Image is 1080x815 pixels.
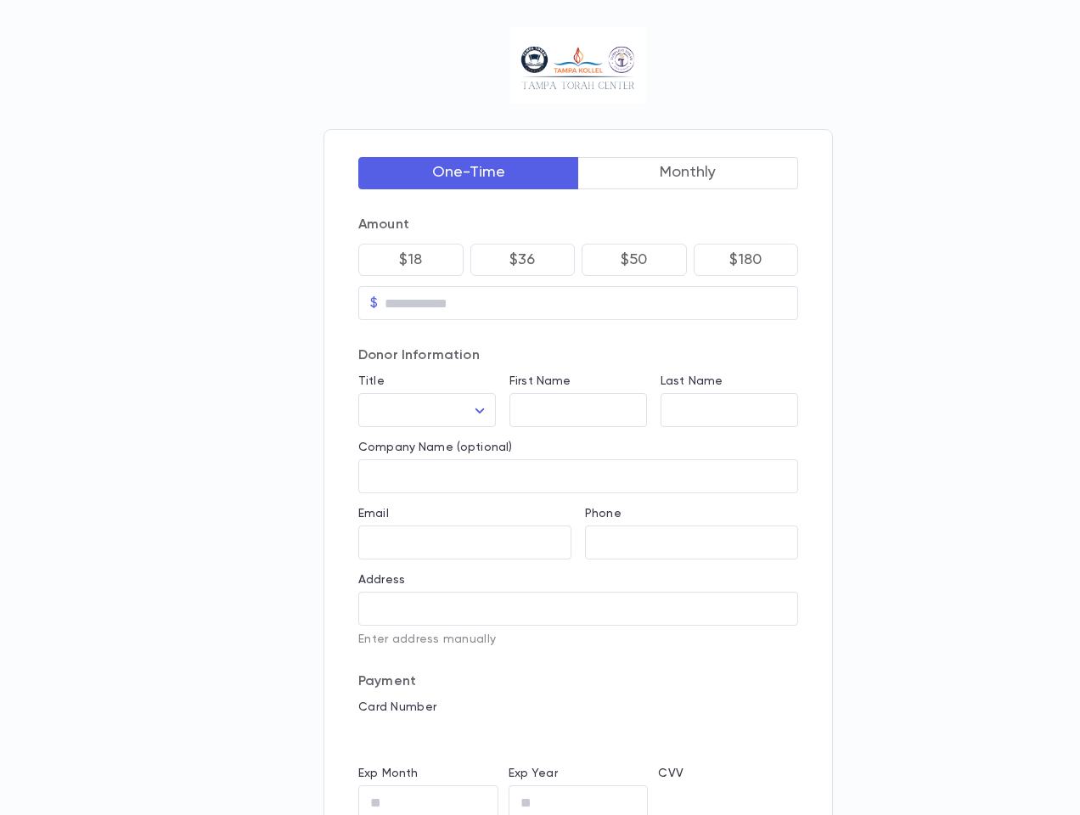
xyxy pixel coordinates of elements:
[358,347,798,364] p: Donor Information
[509,767,558,780] label: Exp Year
[399,251,422,268] p: $18
[578,157,799,189] button: Monthly
[510,27,646,104] img: Logo
[621,251,648,268] p: $50
[729,251,762,268] p: $180
[358,216,798,233] p: Amount
[370,295,378,312] p: $
[358,244,464,276] button: $18
[358,767,418,780] label: Exp Month
[509,251,536,268] p: $36
[358,394,496,427] div: ​
[358,157,579,189] button: One-Time
[585,507,622,520] label: Phone
[509,374,571,388] label: First Name
[658,767,798,780] p: CVV
[358,573,405,587] label: Address
[358,719,798,753] iframe: card
[358,632,798,646] p: Enter address manually
[358,507,389,520] label: Email
[358,374,385,388] label: Title
[358,700,798,714] p: Card Number
[470,244,576,276] button: $36
[358,441,512,454] label: Company Name (optional)
[661,374,723,388] label: Last Name
[358,673,798,690] p: Payment
[582,244,687,276] button: $50
[694,244,799,276] button: $180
